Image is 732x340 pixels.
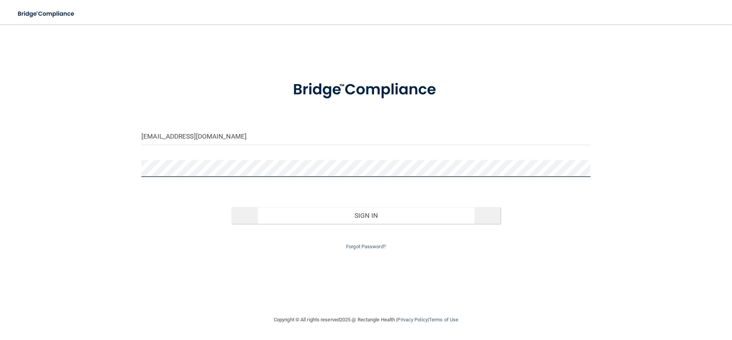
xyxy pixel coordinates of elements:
img: bridge_compliance_login_screen.278c3ca4.svg [11,6,82,22]
input: Email [141,128,591,145]
button: Sign In [231,207,501,224]
a: Terms of Use [429,317,458,322]
a: Forgot Password? [346,244,386,249]
img: bridge_compliance_login_screen.278c3ca4.svg [277,70,455,110]
a: Privacy Policy [397,317,427,322]
iframe: Drift Widget Chat Controller [600,286,723,316]
div: Copyright © All rights reserved 2025 @ Rectangle Health | | [227,308,505,332]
